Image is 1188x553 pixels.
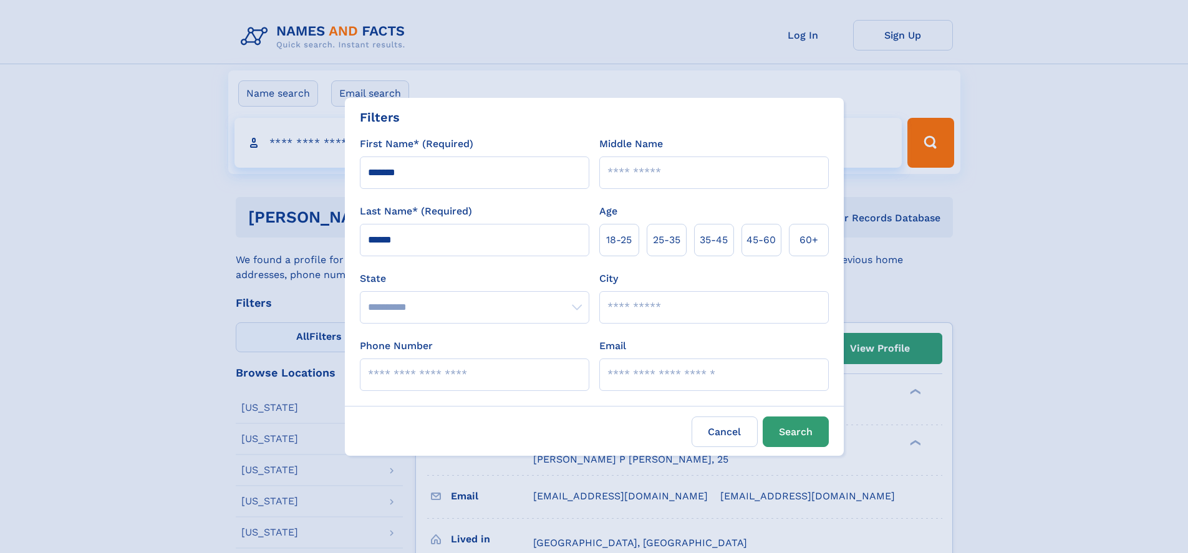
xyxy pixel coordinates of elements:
label: Cancel [692,416,758,447]
label: Last Name* (Required) [360,204,472,219]
span: 45‑60 [746,233,776,248]
span: 60+ [799,233,818,248]
label: State [360,271,589,286]
span: 18‑25 [606,233,632,248]
label: Age [599,204,617,219]
div: Filters [360,108,400,127]
label: City [599,271,618,286]
label: First Name* (Required) [360,137,473,151]
span: 35‑45 [700,233,728,248]
label: Email [599,339,626,353]
span: 25‑35 [653,233,680,248]
button: Search [763,416,829,447]
label: Phone Number [360,339,433,353]
label: Middle Name [599,137,663,151]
